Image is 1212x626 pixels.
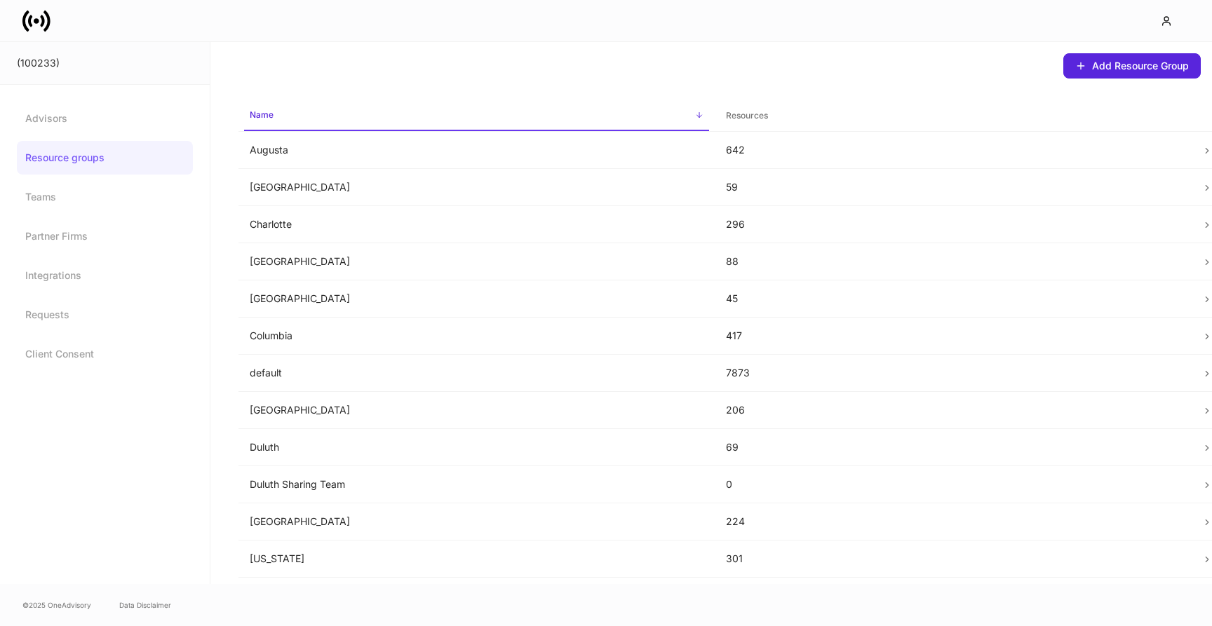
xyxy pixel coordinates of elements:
[17,259,193,292] a: Integrations
[1075,60,1189,72] div: Add Resource Group
[715,169,1191,206] td: 59
[250,217,703,231] p: Charlotte
[720,102,1185,130] span: Resources
[250,440,703,454] p: Duluth
[715,392,1191,429] td: 206
[715,206,1191,243] td: 296
[715,280,1191,318] td: 45
[119,599,171,611] a: Data Disclaimer
[250,515,703,529] p: [GEOGRAPHIC_DATA]
[17,337,193,371] a: Client Consent
[250,403,703,417] p: [GEOGRAPHIC_DATA]
[17,180,193,214] a: Teams
[250,329,703,343] p: Columbia
[244,101,709,131] span: Name
[250,292,703,306] p: [GEOGRAPHIC_DATA]
[17,298,193,332] a: Requests
[726,109,768,122] h6: Resources
[1063,53,1201,79] button: Add Resource Group
[17,141,193,175] a: Resource groups
[250,143,703,157] p: Augusta
[250,552,703,566] p: [US_STATE]
[715,540,1191,578] td: 301
[17,102,193,135] a: Advisors
[22,599,91,611] span: © 2025 OneAdvisory
[250,108,274,121] h6: Name
[715,578,1191,615] td: 133
[250,180,703,194] p: [GEOGRAPHIC_DATA]
[715,243,1191,280] td: 88
[715,132,1191,169] td: 642
[250,254,703,268] p: [GEOGRAPHIC_DATA]
[250,366,703,380] p: default
[715,429,1191,466] td: 69
[17,219,193,253] a: Partner Firms
[715,355,1191,392] td: 7873
[17,56,193,70] div: (100233)
[715,466,1191,503] td: 0
[250,477,703,491] p: Duluth Sharing Team
[715,503,1191,540] td: 224
[715,318,1191,355] td: 417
